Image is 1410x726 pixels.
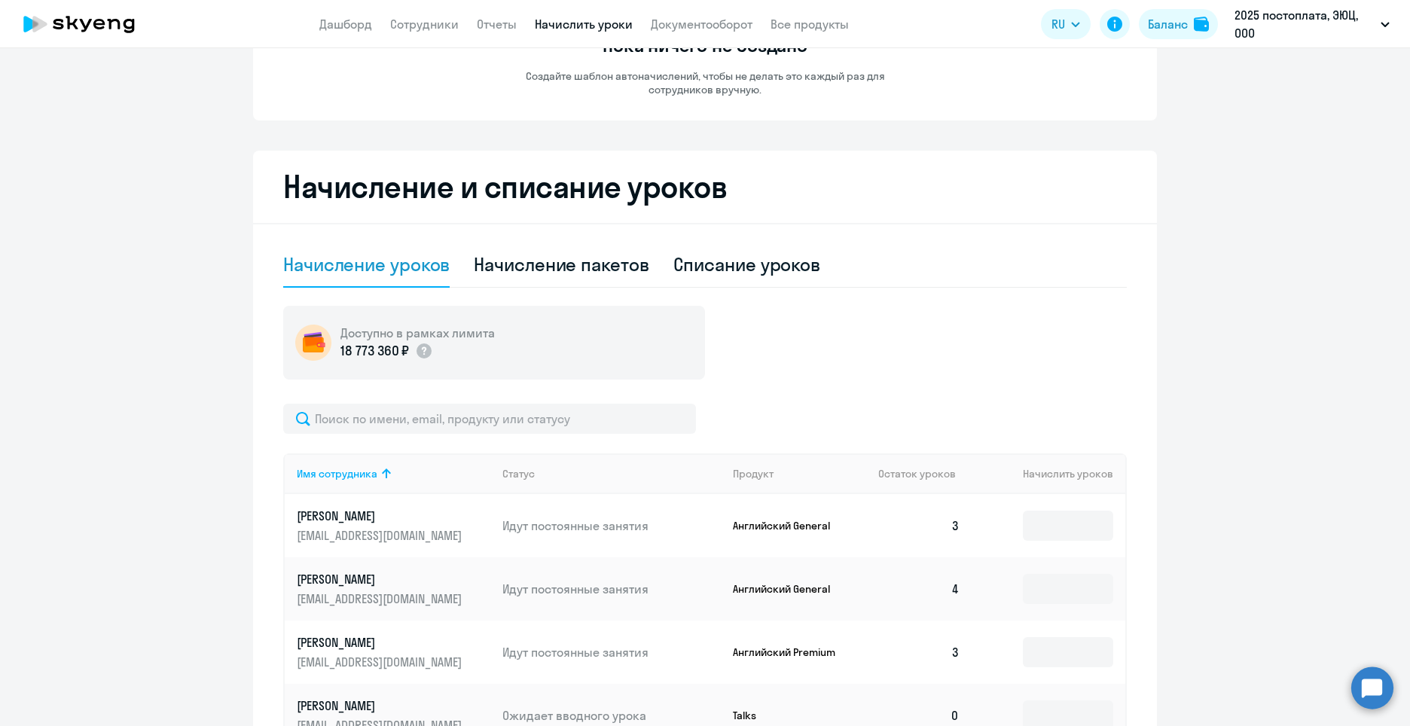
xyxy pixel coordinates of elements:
[651,17,752,32] a: Документооборот
[1227,6,1397,42] button: 2025 постоплата, ЭЮЦ, ООО
[673,252,821,276] div: Списание уроков
[297,634,465,651] p: [PERSON_NAME]
[866,557,972,621] td: 4
[340,341,409,361] p: 18 773 360 ₽
[502,467,535,480] div: Статус
[502,517,721,534] p: Идут постоянные занятия
[878,467,956,480] span: Остаток уроков
[502,581,721,597] p: Идут постоянные занятия
[771,17,849,32] a: Все продукты
[733,709,846,722] p: Talks
[1041,9,1091,39] button: RU
[283,404,696,434] input: Поиск по имени, email, продукту или статусу
[340,325,495,341] h5: Доступно в рамках лимита
[502,467,721,480] div: Статус
[733,582,846,596] p: Английский General
[297,697,465,714] p: [PERSON_NAME]
[733,467,867,480] div: Продукт
[297,571,490,607] a: [PERSON_NAME][EMAIL_ADDRESS][DOMAIN_NAME]
[494,69,916,96] p: Создайте шаблон автоначислений, чтобы не делать это каждый раз для сотрудников вручную.
[297,508,490,544] a: [PERSON_NAME][EMAIL_ADDRESS][DOMAIN_NAME]
[283,252,450,276] div: Начисление уроков
[390,17,459,32] a: Сотрудники
[502,707,721,724] p: Ожидает вводного урока
[297,467,377,480] div: Имя сотрудника
[297,590,465,607] p: [EMAIL_ADDRESS][DOMAIN_NAME]
[477,17,517,32] a: Отчеты
[733,467,774,480] div: Продукт
[474,252,649,276] div: Начисление пакетов
[297,654,465,670] p: [EMAIL_ADDRESS][DOMAIN_NAME]
[502,644,721,660] p: Идут постоянные занятия
[297,634,490,670] a: [PERSON_NAME][EMAIL_ADDRESS][DOMAIN_NAME]
[1051,15,1065,33] span: RU
[972,453,1125,494] th: Начислить уроков
[297,467,490,480] div: Имя сотрудника
[733,645,846,659] p: Английский Premium
[733,519,846,532] p: Английский General
[866,494,972,557] td: 3
[1148,15,1188,33] div: Баланс
[297,527,465,544] p: [EMAIL_ADDRESS][DOMAIN_NAME]
[878,467,972,480] div: Остаток уроков
[319,17,372,32] a: Дашборд
[297,508,465,524] p: [PERSON_NAME]
[1194,17,1209,32] img: balance
[283,169,1127,205] h2: Начисление и списание уроков
[1235,6,1375,42] p: 2025 постоплата, ЭЮЦ, ООО
[866,621,972,684] td: 3
[1139,9,1218,39] button: Балансbalance
[295,325,331,361] img: wallet-circle.png
[535,17,633,32] a: Начислить уроки
[297,571,465,587] p: [PERSON_NAME]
